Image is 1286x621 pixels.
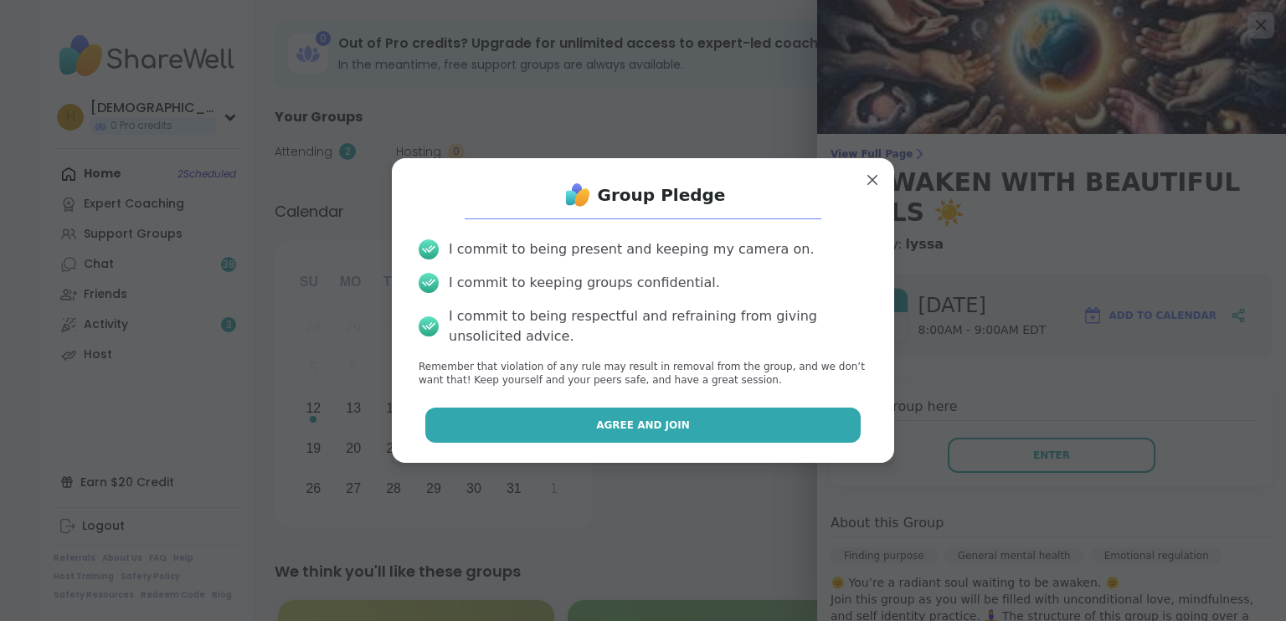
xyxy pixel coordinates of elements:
[449,273,720,293] div: I commit to keeping groups confidential.
[596,418,690,433] span: Agree and Join
[449,306,867,346] div: I commit to being respectful and refraining from giving unsolicited advice.
[449,239,814,259] div: I commit to being present and keeping my camera on.
[598,183,726,207] h1: Group Pledge
[561,178,594,212] img: ShareWell Logo
[425,408,862,443] button: Agree and Join
[419,360,867,388] p: Remember that violation of any rule may result in removal from the group, and we don’t want that!...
